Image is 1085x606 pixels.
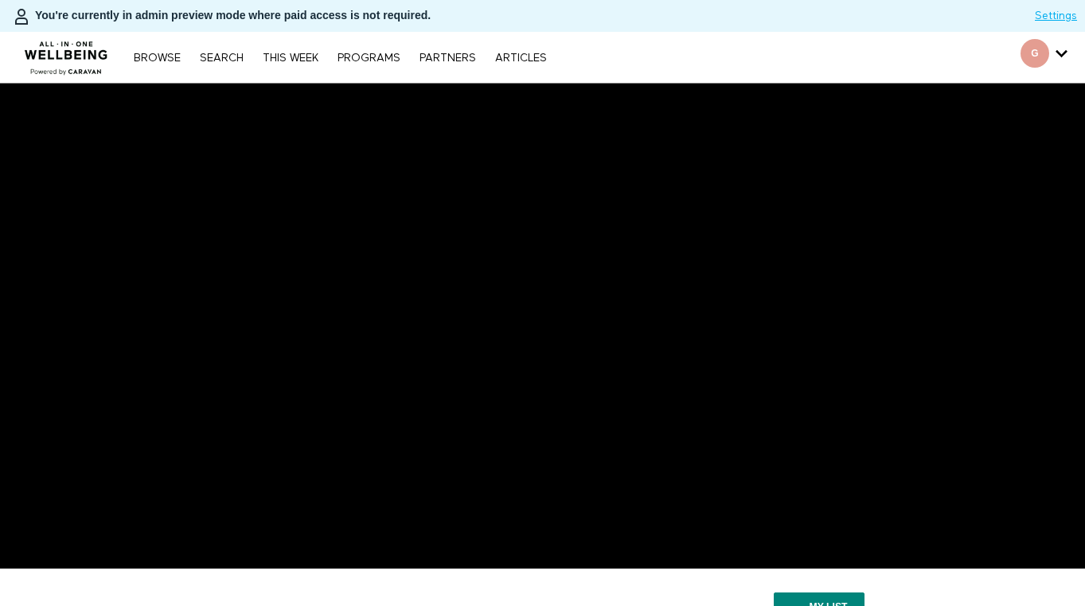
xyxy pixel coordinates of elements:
a: PARTNERS [412,53,484,64]
a: PROGRAMS [330,53,408,64]
a: Browse [126,53,189,64]
a: ARTICLES [487,53,555,64]
nav: Primary [126,49,554,65]
img: person-bdfc0eaa9744423c596e6e1c01710c89950b1dff7c83b5d61d716cfd8139584f.svg [12,7,31,26]
div: Secondary [1009,32,1079,83]
a: Search [192,53,252,64]
a: Settings [1035,8,1077,24]
a: THIS WEEK [255,53,326,64]
img: CARAVAN [18,29,115,77]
